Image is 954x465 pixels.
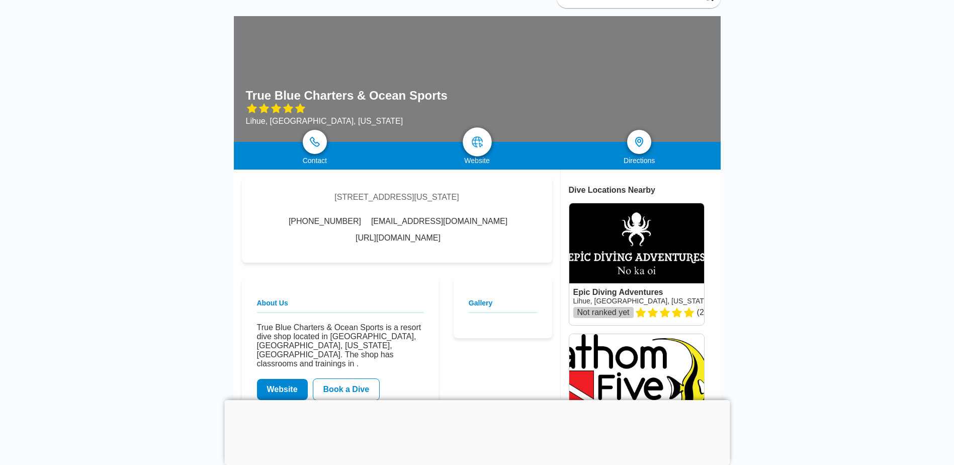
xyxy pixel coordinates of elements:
a: Book a Dive [313,378,380,401]
span: [PHONE_NUMBER] [289,217,361,226]
p: True Blue Charters & Ocean Sports is a resort dive shop located in [GEOGRAPHIC_DATA], [GEOGRAPHIC... [257,323,423,368]
span: [EMAIL_ADDRESS][DOMAIN_NAME] [371,217,507,226]
h2: About Us [257,299,423,313]
div: Dive Locations Nearby [569,186,721,195]
iframe: Advertisement [224,400,730,462]
a: map [463,127,492,157]
a: Website [257,379,308,400]
div: Website [396,157,558,165]
h2: Gallery [469,299,537,313]
a: Lihue, [GEOGRAPHIC_DATA], [US_STATE] [573,297,711,305]
img: directions [633,136,645,148]
div: Directions [558,157,721,165]
img: map [471,136,483,148]
div: Contact [234,157,396,165]
a: directions [627,130,651,154]
a: [URL][DOMAIN_NAME] [356,234,441,243]
h1: True Blue Charters & Ocean Sports [246,89,448,103]
div: Lihue, [GEOGRAPHIC_DATA], [US_STATE] [246,117,448,126]
img: phone [310,137,320,147]
div: [STREET_ADDRESS][US_STATE] [334,193,459,202]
